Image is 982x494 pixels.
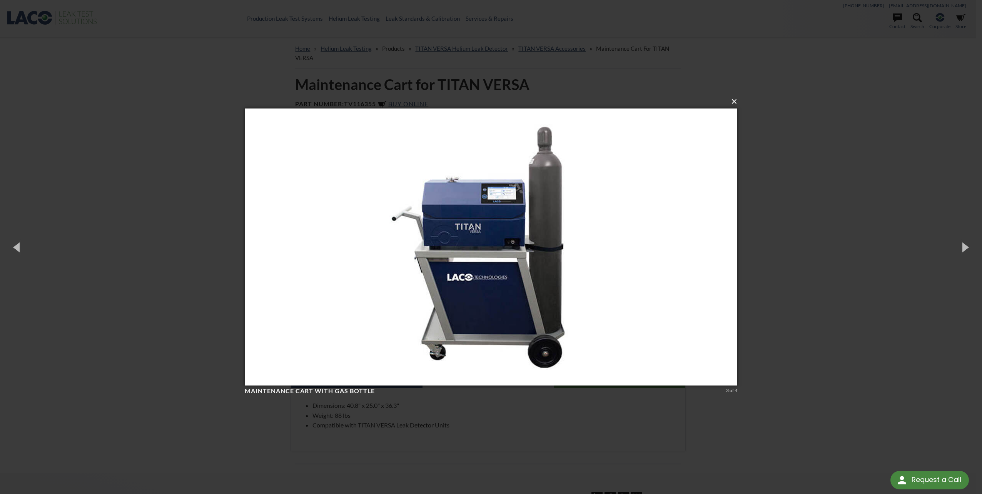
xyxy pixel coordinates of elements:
div: Request a Call [912,471,961,489]
button: × [247,93,740,110]
div: 3 of 4 [726,387,737,394]
button: Next (Right arrow key) [947,226,982,268]
h4: Maintenance Cart with Gas Bottle [245,387,723,395]
img: Maintenance Cart with Gas Bottle [245,93,737,401]
img: round button [896,474,908,486]
div: Request a Call [890,471,969,489]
